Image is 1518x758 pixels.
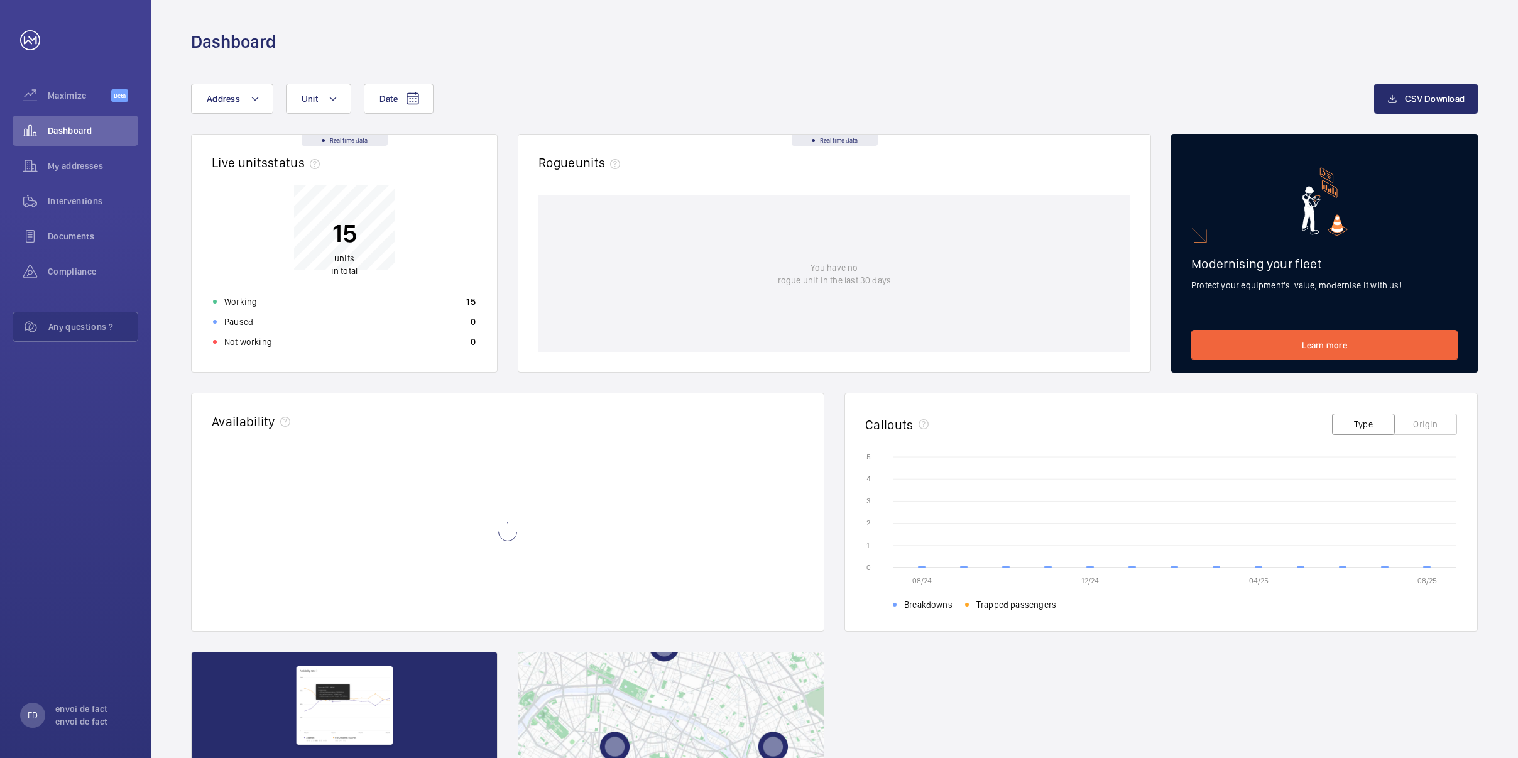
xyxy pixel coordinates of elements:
[224,295,257,308] p: Working
[302,135,388,146] div: Real time data
[866,519,870,527] text: 2
[331,252,358,277] p: in total
[212,414,275,429] h2: Availability
[538,155,625,170] h2: Rogue
[976,598,1056,611] span: Trapped passengers
[1081,576,1099,585] text: 12/24
[48,160,138,172] span: My addresses
[207,94,240,104] span: Address
[1302,167,1348,236] img: marketing-card.svg
[904,598,953,611] span: Breakdowns
[48,89,111,102] span: Maximize
[48,124,138,137] span: Dashboard
[576,155,626,170] span: units
[471,316,476,328] p: 0
[224,316,253,328] p: Paused
[379,94,398,104] span: Date
[268,155,325,170] span: status
[778,261,891,287] p: You have no rogue unit in the last 30 days
[334,253,354,263] span: units
[866,541,870,550] text: 1
[212,155,325,170] h2: Live units
[364,84,434,114] button: Date
[1191,279,1458,292] p: Protect your equipment's value, modernise it with us!
[111,89,128,102] span: Beta
[191,30,276,53] h1: Dashboard
[1405,94,1465,104] span: CSV Download
[866,497,871,505] text: 3
[1332,414,1395,435] button: Type
[48,195,138,207] span: Interventions
[912,576,932,585] text: 08/24
[471,336,476,348] p: 0
[286,84,351,114] button: Unit
[48,321,138,333] span: Any questions ?
[865,417,914,432] h2: Callouts
[1249,576,1269,585] text: 04/25
[1191,330,1458,360] a: Learn more
[48,230,138,243] span: Documents
[866,563,871,572] text: 0
[1191,256,1458,272] h2: Modernising your fleet
[224,336,272,348] p: Not working
[792,135,878,146] div: Real time data
[48,265,138,278] span: Compliance
[1417,576,1437,585] text: 08/25
[866,475,871,483] text: 4
[28,709,38,722] p: ED
[302,94,318,104] span: Unit
[1374,84,1478,114] button: CSV Download
[466,295,476,308] p: 15
[55,703,131,728] p: envoi de fact envoi de fact
[866,453,871,461] text: 5
[191,84,273,114] button: Address
[331,217,358,249] p: 15
[1394,414,1457,435] button: Origin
